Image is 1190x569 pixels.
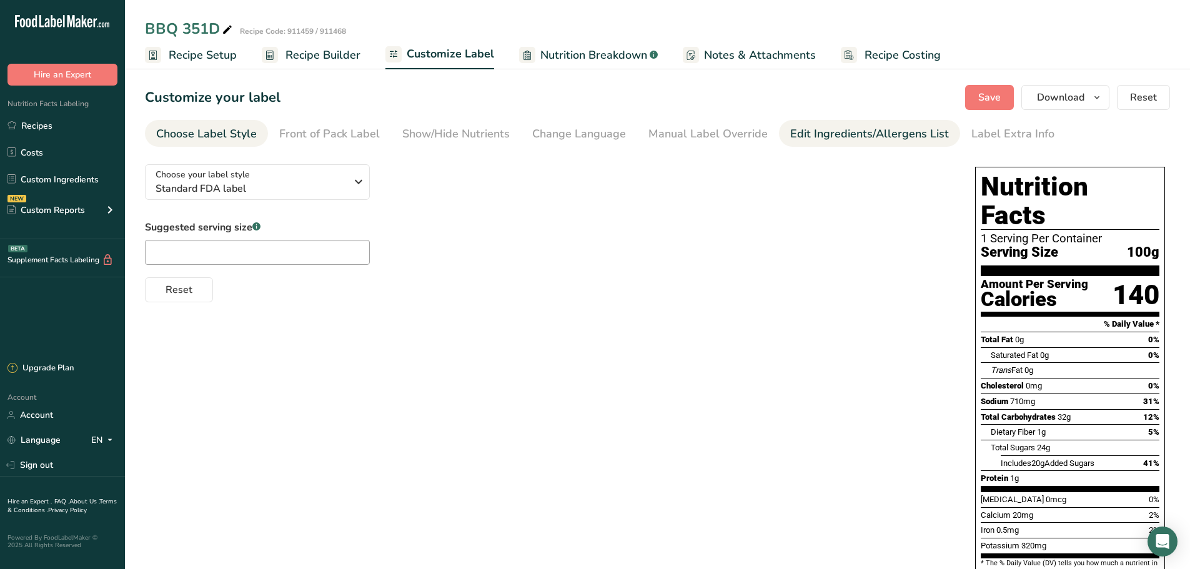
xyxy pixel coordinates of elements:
span: 5% [1148,427,1159,437]
span: 320mg [1021,541,1046,550]
a: Language [7,429,61,451]
a: Hire an Expert . [7,497,52,506]
span: 32g [1058,412,1071,422]
div: EN [91,433,117,448]
span: Customize Label [407,46,494,62]
span: 41% [1143,458,1159,468]
span: 20g [1031,458,1044,468]
span: Serving Size [981,245,1058,260]
span: Notes & Attachments [704,47,816,64]
div: Label Extra Info [971,126,1054,142]
span: Download [1037,90,1084,105]
span: Recipe Setup [169,47,237,64]
span: Total Sugars [991,443,1035,452]
span: 2% [1149,510,1159,520]
span: Recipe Builder [285,47,360,64]
div: Upgrade Plan [7,362,74,375]
div: Open Intercom Messenger [1148,527,1178,557]
span: Nutrition Breakdown [540,47,647,64]
span: 24g [1037,443,1050,452]
a: About Us . [69,497,99,506]
span: Protein [981,473,1008,483]
div: Amount Per Serving [981,279,1088,290]
a: Recipe Builder [262,41,360,69]
span: 0% [1149,495,1159,504]
span: Saturated Fat [991,350,1038,360]
div: Front of Pack Label [279,126,380,142]
button: Choose your label style Standard FDA label [145,164,370,200]
div: Show/Hide Nutrients [402,126,510,142]
span: Cholesterol [981,381,1024,390]
span: Reset [166,282,192,297]
span: 1g [1010,473,1019,483]
h1: Nutrition Facts [981,172,1159,230]
span: 0% [1148,350,1159,360]
span: 0g [1024,365,1033,375]
button: Reset [1117,85,1170,110]
div: Powered By FoodLabelMaker © 2025 All Rights Reserved [7,534,117,549]
section: % Daily Value * [981,317,1159,332]
a: Terms & Conditions . [7,497,117,515]
div: BETA [8,245,27,252]
span: 12% [1143,412,1159,422]
span: Total Fat [981,335,1013,344]
span: 100g [1127,245,1159,260]
span: 0g [1015,335,1024,344]
div: Manual Label Override [648,126,768,142]
div: Calories [981,290,1088,309]
a: Recipe Costing [841,41,941,69]
span: 710mg [1010,397,1035,406]
h1: Customize your label [145,87,280,108]
div: Choose Label Style [156,126,257,142]
div: 140 [1113,279,1159,312]
a: Nutrition Breakdown [519,41,658,69]
span: 0.5mg [996,525,1019,535]
span: 0% [1148,335,1159,344]
a: Privacy Policy [48,506,87,515]
span: Calcium [981,510,1011,520]
a: Customize Label [385,40,494,70]
a: Notes & Attachments [683,41,816,69]
div: Custom Reports [7,204,85,217]
span: 31% [1143,397,1159,406]
i: Trans [991,365,1011,375]
span: Dietary Fiber [991,427,1035,437]
div: NEW [7,195,26,202]
a: FAQ . [54,497,69,506]
span: Standard FDA label [156,181,346,196]
button: Save [965,85,1014,110]
span: Iron [981,525,994,535]
span: Choose your label style [156,168,250,181]
span: Reset [1130,90,1157,105]
span: Includes Added Sugars [1001,458,1094,468]
span: 1g [1037,427,1046,437]
span: 0g [1040,350,1049,360]
span: Fat [991,365,1023,375]
div: Change Language [532,126,626,142]
button: Hire an Expert [7,64,117,86]
span: 0% [1148,381,1159,390]
div: Recipe Code: 911459 / 911468 [240,26,346,37]
span: [MEDICAL_DATA] [981,495,1044,504]
label: Suggested serving size [145,220,370,235]
div: 1 Serving Per Container [981,232,1159,245]
span: 0mcg [1046,495,1066,504]
span: 0mg [1026,381,1042,390]
button: Download [1021,85,1109,110]
span: Sodium [981,397,1008,406]
span: Potassium [981,541,1019,550]
span: Save [978,90,1001,105]
span: Total Carbohydrates [981,412,1056,422]
div: BBQ 351D [145,17,235,40]
span: 2% [1149,525,1159,535]
span: 20mg [1013,510,1033,520]
button: Reset [145,277,213,302]
a: Recipe Setup [145,41,237,69]
span: Recipe Costing [865,47,941,64]
div: Edit Ingredients/Allergens List [790,126,949,142]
